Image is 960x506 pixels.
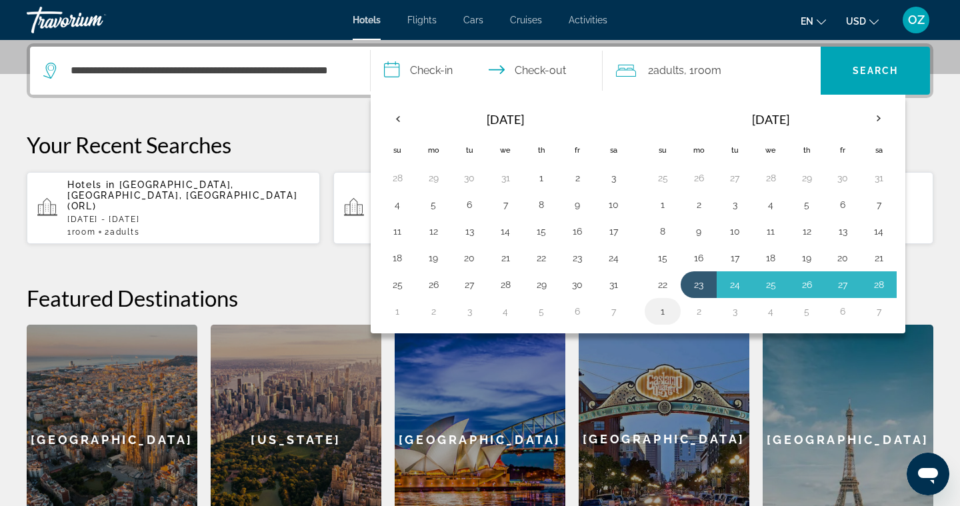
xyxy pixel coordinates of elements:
button: Day 4 [495,302,516,321]
button: Day 28 [760,169,781,187]
span: Adults [110,227,139,237]
button: Day 14 [495,222,516,241]
button: Day 4 [760,195,781,214]
button: Day 26 [688,169,709,187]
button: Day 26 [423,275,444,294]
button: Day 11 [387,222,408,241]
button: Day 10 [603,195,624,214]
span: [GEOGRAPHIC_DATA], [GEOGRAPHIC_DATA], [GEOGRAPHIC_DATA] (ORL) [67,179,297,211]
button: Day 20 [459,249,480,267]
button: Day 30 [459,169,480,187]
span: 2 [648,61,684,80]
table: Right calendar grid [645,103,897,325]
button: Day 12 [796,222,817,241]
button: Day 18 [760,249,781,267]
button: Day 21 [868,249,889,267]
button: Change language [801,11,826,31]
button: Day 17 [724,249,745,267]
button: Day 31 [495,169,516,187]
button: Day 1 [531,169,552,187]
button: Day 23 [688,275,709,294]
button: Day 30 [567,275,588,294]
a: Activities [569,15,607,25]
button: Day 6 [567,302,588,321]
a: Hotels [353,15,381,25]
button: Day 28 [868,275,889,294]
button: Day 14 [868,222,889,241]
button: Day 17 [603,222,624,241]
span: OZ [908,13,925,27]
span: Room [72,227,96,237]
button: Day 5 [796,195,817,214]
button: Day 13 [459,222,480,241]
button: Day 7 [868,195,889,214]
button: Day 9 [688,222,709,241]
button: User Menu [899,6,933,34]
button: Search [821,47,930,95]
button: Day 2 [688,302,709,321]
button: Day 13 [832,222,853,241]
button: Previous month [379,103,415,134]
p: [DATE] - [DATE] [67,215,309,224]
button: Day 16 [688,249,709,267]
span: Hotels in [67,179,115,190]
button: Day 27 [832,275,853,294]
button: Day 5 [796,302,817,321]
span: , 1 [684,61,721,80]
button: Day 5 [423,195,444,214]
button: Day 29 [423,169,444,187]
button: Day 30 [832,169,853,187]
span: USD [846,16,866,27]
button: Day 3 [459,302,480,321]
button: Day 7 [603,302,624,321]
button: Day 9 [567,195,588,214]
button: Day 8 [652,222,673,241]
button: Day 22 [531,249,552,267]
span: en [801,16,813,27]
h2: Featured Destinations [27,285,933,311]
button: Day 15 [531,222,552,241]
p: Your Recent Searches [27,131,933,158]
button: Day 2 [688,195,709,214]
span: Room [694,64,721,77]
span: 1 [67,227,95,237]
button: Day 6 [832,195,853,214]
button: Day 10 [724,222,745,241]
table: Left calendar grid [379,103,631,325]
button: Day 28 [495,275,516,294]
button: Day 16 [567,222,588,241]
button: Day 22 [652,275,673,294]
button: Day 7 [868,302,889,321]
button: Day 3 [724,302,745,321]
button: Travelers: 2 adults, 0 children [603,47,821,95]
button: Day 25 [387,275,408,294]
iframe: Кнопка запуска окна обмена сообщениями [907,453,949,495]
button: Day 19 [423,249,444,267]
button: Day 1 [652,195,673,214]
span: 2 [105,227,139,237]
button: Day 26 [796,275,817,294]
span: Search [853,65,898,76]
span: Adults [653,64,684,77]
button: Day 21 [495,249,516,267]
input: Search hotel destination [69,61,350,81]
a: Cruises [510,15,542,25]
a: Travorium [27,3,160,37]
button: Day 31 [868,169,889,187]
a: Flights [407,15,437,25]
button: Day 2 [423,302,444,321]
button: Day 19 [796,249,817,267]
button: Day 25 [760,275,781,294]
button: Day 24 [724,275,745,294]
button: Hotels in [GEOGRAPHIC_DATA], [GEOGRAPHIC_DATA], [GEOGRAPHIC_DATA] (ORL)[DATE] - [DATE]1Room2Adults [27,171,320,245]
button: Day 31 [603,275,624,294]
button: Day 28 [387,169,408,187]
th: [DATE] [415,103,595,135]
button: Day 27 [459,275,480,294]
button: Day 1 [652,302,673,321]
button: Day 27 [724,169,745,187]
button: Day 7 [495,195,516,214]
